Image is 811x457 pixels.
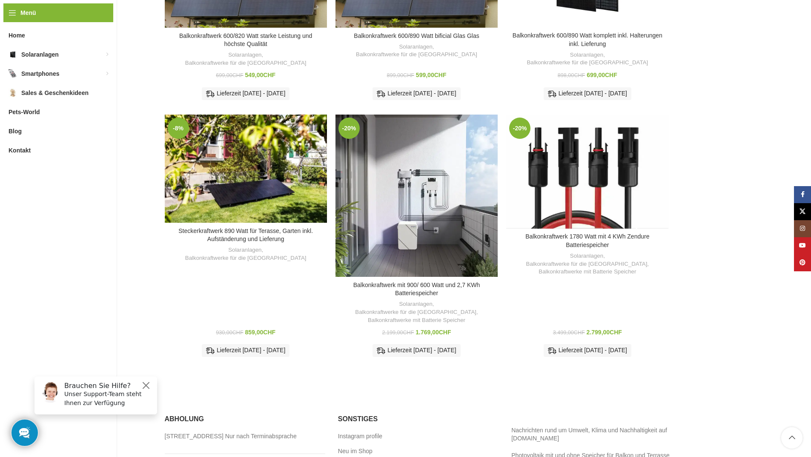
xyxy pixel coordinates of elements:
[263,72,275,78] span: CHF
[9,50,17,59] img: Solaranlagen
[544,87,631,100] div: Lieferzeit [DATE] - [DATE]
[587,72,617,78] bdi: 699,00
[399,300,432,308] a: Solaranlagen
[794,254,811,271] a: Pinterest Social Link
[245,72,276,78] bdi: 549,00
[179,32,312,48] a: Balkonkraftwerk 600/820 Watt starke Leistung und höchste Qualität
[781,427,802,448] a: Scroll to top button
[794,186,811,203] a: Facebook Social Link
[794,220,811,237] a: Instagram Social Link
[403,330,414,336] span: CHF
[513,32,662,47] a: Balkonkraftwerk 600/890 Watt komplett inkl. Halterungen inkl. Lieferung
[9,104,40,120] span: Pets-World
[169,51,323,67] div: ,
[232,330,244,336] span: CHF
[185,254,307,262] a: Balkonkraftwerke für die [GEOGRAPHIC_DATA]
[165,115,327,223] a: Steckerkraftwerk 890 Watt für Terasse, Garten inkl. Aufständerung und Lieferung
[399,43,432,51] a: Solaranlagen
[202,344,289,357] div: Lieferzeit [DATE] - [DATE]
[509,118,530,139] span: -20%
[610,329,622,336] span: CHF
[416,329,451,336] bdi: 1.769,00
[21,66,59,81] span: Smartphones
[511,427,667,442] a: Nachrichten rund um Umwelt, Klima und Nachhaltigkeit auf [DOMAIN_NAME]
[553,330,585,336] bdi: 3.499,00
[9,89,17,97] img: Sales & Geschenkideen
[228,246,261,254] a: Solaranlagen
[368,316,465,325] a: Balkonkraftwerke mit Batterie Speicher
[527,59,648,67] a: Balkonkraftwerke für die [GEOGRAPHIC_DATA]
[539,268,636,276] a: Balkonkraftwerke mit Batterie Speicher
[403,72,414,78] span: CHF
[165,414,325,424] h5: Abholung
[373,87,460,100] div: Lieferzeit [DATE] - [DATE]
[510,252,664,276] div: , ,
[9,124,22,139] span: Blog
[113,11,123,21] button: Close
[525,233,649,248] a: Balkonkraftwerk 1780 Watt mit 4 KWh Zendure Batteriespeicher
[338,432,383,441] a: Instagram profile
[9,143,31,158] span: Kontakt
[506,115,668,229] a: Balkonkraftwerk 1780 Watt mit 4 KWh Zendure Batteriespeicher
[574,330,585,336] span: CHF
[228,51,261,59] a: Solaranlagen
[168,118,189,139] span: -8%
[605,72,617,78] span: CHF
[570,51,603,59] a: Solaranlagen
[165,432,298,441] a: [STREET_ADDRESS] Nur nach Terminabsprache
[526,260,648,268] a: Balkonkraftwerke für die [GEOGRAPHIC_DATA]
[587,329,622,336] bdi: 2.799,00
[338,414,499,424] h5: Sonstiges
[37,20,124,38] p: Unser Support-Team steht Ihnen zur Verfügung
[21,47,59,62] span: Solaranlagen
[20,8,36,17] span: Menü
[510,51,664,67] div: ,
[574,72,585,78] span: CHF
[202,87,289,100] div: Lieferzeit [DATE] - [DATE]
[354,32,479,39] a: Balkonkraftwerk 600/890 Watt bificial Glas Glas
[387,72,414,78] bdi: 899,00
[416,72,447,78] bdi: 599,00
[558,72,585,78] bdi: 898,00
[12,12,33,33] img: Customer service
[570,252,603,260] a: Solaranlagen
[439,329,451,336] span: CHF
[794,237,811,254] a: YouTube Social Link
[185,59,307,67] a: Balkonkraftwerke für die [GEOGRAPHIC_DATA]
[356,51,477,59] a: Balkonkraftwerke für die [GEOGRAPHIC_DATA]
[232,72,244,78] span: CHF
[263,329,275,336] span: CHF
[178,227,313,243] a: Steckerkraftwerk 890 Watt für Terasse, Garten inkl. Aufständerung und Lieferung
[169,246,323,262] div: ,
[353,282,480,297] a: Balkonkraftwerk mit 900/ 600 Watt und 2,7 KWh Batteriespeicher
[373,344,460,357] div: Lieferzeit [DATE] - [DATE]
[9,28,25,43] span: Home
[355,308,476,316] a: Balkonkraftwerke für die [GEOGRAPHIC_DATA]
[340,300,493,324] div: , ,
[9,69,17,78] img: Smartphones
[434,72,447,78] span: CHF
[382,330,414,336] bdi: 2.199,00
[338,447,373,456] a: Neu im Shop
[245,329,276,336] bdi: 859,00
[794,203,811,220] a: X Social Link
[338,118,360,139] span: -20%
[340,43,493,59] div: ,
[21,85,89,101] span: Sales & Geschenkideen
[216,330,243,336] bdi: 930,00
[37,12,124,20] h6: Brauchen Sie Hilfe?
[544,344,631,357] div: Lieferzeit [DATE] - [DATE]
[335,115,498,277] a: Balkonkraftwerk mit 900/ 600 Watt und 2,7 KWh Batteriespeicher
[216,72,243,78] bdi: 699,00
